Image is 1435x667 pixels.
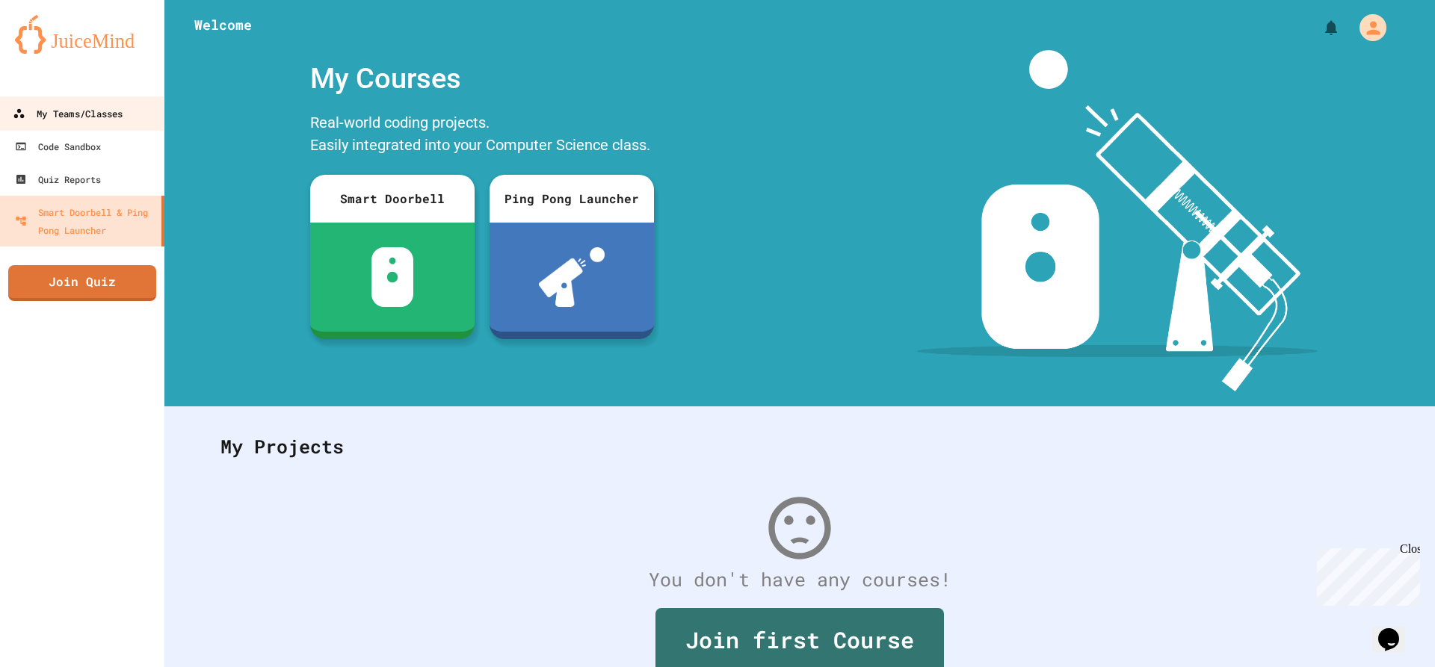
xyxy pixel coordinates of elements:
div: My Projects [206,418,1394,476]
div: Ping Pong Launcher [490,175,654,223]
div: Chat with us now!Close [6,6,103,95]
div: Code Sandbox [15,137,101,155]
img: logo-orange.svg [15,15,149,54]
div: My Courses [303,50,661,108]
div: My Notifications [1294,15,1344,40]
div: My Teams/Classes [13,105,123,123]
a: Join Quiz [8,265,156,301]
div: Smart Doorbell & Ping Pong Launcher [15,203,155,239]
div: Real-world coding projects. Easily integrated into your Computer Science class. [303,108,661,164]
img: banner-image-my-projects.png [917,50,1318,391]
div: You don't have any courses! [206,565,1394,594]
div: My Account [1344,10,1390,45]
iframe: chat widget [1372,607,1420,652]
iframe: chat widget [1311,542,1420,606]
img: sdb-white.svg [371,247,414,307]
div: Smart Doorbell [310,175,475,223]
div: Quiz Reports [15,170,101,188]
img: ppl-with-ball.png [539,247,605,307]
